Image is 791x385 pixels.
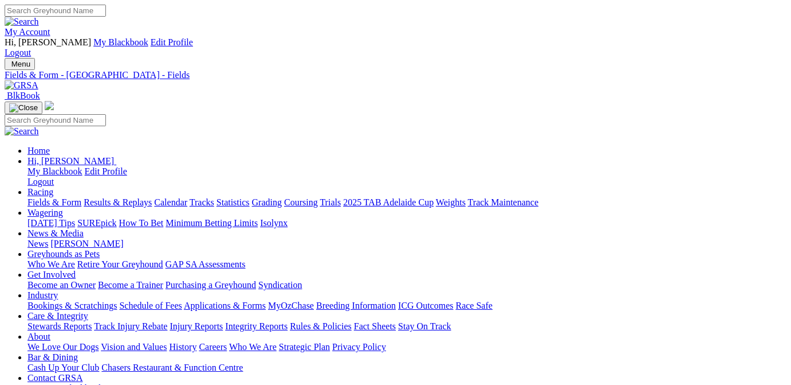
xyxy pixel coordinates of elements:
[184,301,266,310] a: Applications & Forms
[27,270,76,279] a: Get Involved
[27,208,63,217] a: Wagering
[27,342,786,352] div: About
[5,48,31,57] a: Logout
[27,228,84,238] a: News & Media
[98,280,163,290] a: Become a Trainer
[27,259,786,270] div: Greyhounds as Pets
[354,321,396,331] a: Fact Sheets
[154,197,187,207] a: Calendar
[252,197,282,207] a: Grading
[27,301,117,310] a: Bookings & Scratchings
[225,321,288,331] a: Integrity Reports
[5,5,106,17] input: Search
[166,259,246,269] a: GAP SA Assessments
[199,342,227,352] a: Careers
[9,103,38,112] img: Close
[290,321,352,331] a: Rules & Policies
[101,342,167,352] a: Vision and Values
[455,301,492,310] a: Race Safe
[27,197,81,207] a: Fields & Form
[5,70,786,80] a: Fields & Form - [GEOGRAPHIC_DATA] - Fields
[27,373,82,383] a: Contact GRSA
[50,239,123,248] a: [PERSON_NAME]
[468,197,538,207] a: Track Maintenance
[27,342,99,352] a: We Love Our Dogs
[27,239,786,249] div: News & Media
[258,280,302,290] a: Syndication
[5,114,106,126] input: Search
[398,301,453,310] a: ICG Outcomes
[27,166,786,187] div: Hi, [PERSON_NAME]
[5,58,35,70] button: Toggle navigation
[5,27,50,37] a: My Account
[5,37,786,58] div: My Account
[27,218,75,228] a: [DATE] Tips
[27,280,786,290] div: Get Involved
[229,342,277,352] a: Who We Are
[27,187,53,197] a: Racing
[260,218,288,228] a: Isolynx
[5,102,42,114] button: Toggle navigation
[93,37,148,47] a: My Blackbook
[27,280,96,290] a: Become an Owner
[170,321,223,331] a: Injury Reports
[316,301,396,310] a: Breeding Information
[5,126,39,137] img: Search
[27,239,48,248] a: News
[169,342,196,352] a: History
[27,301,786,311] div: Industry
[27,363,99,372] a: Cash Up Your Club
[27,146,50,155] a: Home
[77,259,163,269] a: Retire Your Greyhound
[45,101,54,110] img: logo-grsa-white.png
[77,218,116,228] a: SUREpick
[119,218,164,228] a: How To Bet
[27,259,75,269] a: Who We Are
[284,197,318,207] a: Coursing
[11,60,30,68] span: Menu
[7,91,40,100] span: BlkBook
[5,91,40,100] a: BlkBook
[279,342,330,352] a: Strategic Plan
[5,37,91,47] span: Hi, [PERSON_NAME]
[27,321,786,332] div: Care & Integrity
[217,197,250,207] a: Statistics
[27,352,78,362] a: Bar & Dining
[190,197,214,207] a: Tracks
[332,342,386,352] a: Privacy Policy
[27,197,786,208] div: Racing
[94,321,167,331] a: Track Injury Rebate
[84,197,152,207] a: Results & Replays
[5,80,38,91] img: GRSA
[27,166,82,176] a: My Blackbook
[27,363,786,373] div: Bar & Dining
[398,321,451,331] a: Stay On Track
[101,363,243,372] a: Chasers Restaurant & Function Centre
[436,197,466,207] a: Weights
[27,332,50,341] a: About
[27,218,786,228] div: Wagering
[343,197,434,207] a: 2025 TAB Adelaide Cup
[85,166,127,176] a: Edit Profile
[166,218,258,228] a: Minimum Betting Limits
[320,197,341,207] a: Trials
[27,311,88,321] a: Care & Integrity
[27,249,100,259] a: Greyhounds as Pets
[166,280,256,290] a: Purchasing a Greyhound
[268,301,314,310] a: MyOzChase
[27,321,92,331] a: Stewards Reports
[119,301,182,310] a: Schedule of Fees
[5,17,39,27] img: Search
[151,37,193,47] a: Edit Profile
[27,290,58,300] a: Industry
[27,156,116,166] a: Hi, [PERSON_NAME]
[27,177,54,186] a: Logout
[27,156,114,166] span: Hi, [PERSON_NAME]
